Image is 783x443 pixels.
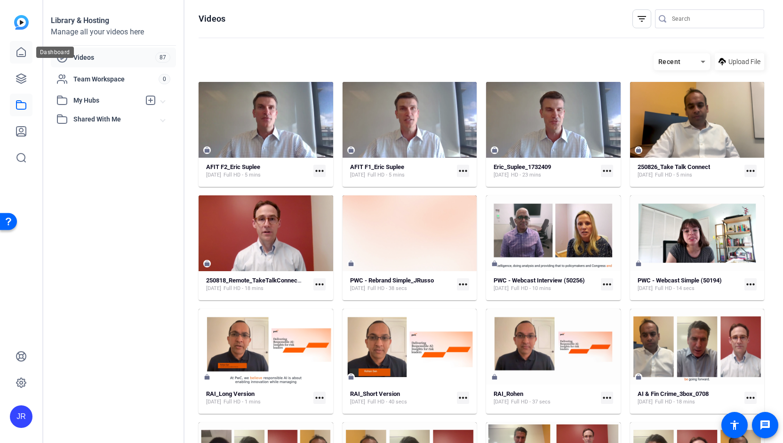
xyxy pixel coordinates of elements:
span: Full HD - 14 secs [655,285,695,292]
strong: PWC - Webcast Interview (50256) [494,277,585,284]
strong: 250826_Take Talk Connect [638,163,710,170]
mat-icon: more_horiz [601,392,613,404]
mat-icon: more_horiz [744,278,757,290]
span: [DATE] [350,285,365,292]
mat-icon: more_horiz [601,278,613,290]
strong: PWC - Rebrand Simple_JRusso [350,277,434,284]
a: RAI_Long Version[DATE]Full HD - 1 mins [206,390,310,406]
span: [DATE] [494,285,509,292]
span: Full HD - 5 mins [368,171,405,179]
span: [DATE] [494,171,509,179]
a: Eric_Suplee_1732409[DATE]HD - 23 mins [494,163,597,179]
button: Upload File [715,53,764,70]
strong: 250818_Remote_TakeTalkConnect_FinancialCrimes&AI_v2 [206,277,366,284]
span: My Hubs [73,96,140,105]
span: [DATE] [206,398,221,406]
span: [DATE] [350,171,365,179]
span: Upload File [728,57,760,67]
strong: AFIT F1_Eric Suplee [350,163,404,170]
mat-icon: more_horiz [313,165,326,177]
a: 250826_Take Talk Connect[DATE]Full HD - 5 mins [638,163,741,179]
span: 0 [159,74,170,84]
mat-icon: more_horiz [313,278,326,290]
mat-icon: more_horiz [313,392,326,404]
span: Team Workspace [73,74,159,84]
mat-icon: accessibility [729,419,740,431]
span: Full HD - 5 mins [224,171,261,179]
mat-icon: more_horiz [457,278,469,290]
span: Recent [658,58,681,65]
a: PWC - Webcast Simple (50194)[DATE]Full HD - 14 secs [638,277,741,292]
div: JR [10,405,32,428]
h1: Videos [199,13,225,24]
a: AI & Fin Crime_3box_0708[DATE]Full HD - 18 mins [638,390,741,406]
a: 250818_Remote_TakeTalkConnect_FinancialCrimes&AI_v2[DATE]Full HD - 18 mins [206,277,310,292]
span: Full HD - 38 secs [368,285,407,292]
strong: PWC - Webcast Simple (50194) [638,277,722,284]
span: [DATE] [206,285,221,292]
span: Full HD - 5 mins [655,171,692,179]
mat-icon: more_horiz [457,165,469,177]
a: PWC - Webcast Interview (50256)[DATE]Full HD - 10 mins [494,277,597,292]
span: [DATE] [206,171,221,179]
strong: Eric_Suplee_1732409 [494,163,551,170]
span: Full HD - 37 secs [511,398,551,406]
img: blue-gradient.svg [14,15,29,30]
a: AFIT F2_Eric Suplee[DATE]Full HD - 5 mins [206,163,310,179]
span: Full HD - 10 mins [511,285,551,292]
mat-icon: message [759,419,771,431]
span: [DATE] [638,171,653,179]
strong: AFIT F2_Eric Suplee [206,163,260,170]
span: [DATE] [494,398,509,406]
mat-expansion-panel-header: My Hubs [51,91,176,110]
a: AFIT F1_Eric Suplee[DATE]Full HD - 5 mins [350,163,454,179]
span: HD - 23 mins [511,171,541,179]
mat-icon: more_horiz [457,392,469,404]
mat-icon: filter_list [636,13,647,24]
div: Library & Hosting [51,15,176,26]
span: Full HD - 18 mins [655,398,695,406]
mat-icon: more_horiz [744,165,757,177]
input: Search [672,13,757,24]
span: [DATE] [350,398,365,406]
strong: RAI_Short Version [350,390,400,397]
span: Shared With Me [73,114,161,124]
strong: RAI_Rohen [494,390,523,397]
div: Manage all your videos here [51,26,176,38]
div: Dashboard [36,47,74,58]
a: RAI_Short Version[DATE]Full HD - 40 secs [350,390,454,406]
span: Full HD - 18 mins [224,285,264,292]
strong: AI & Fin Crime_3box_0708 [638,390,709,397]
mat-icon: more_horiz [744,392,757,404]
span: [DATE] [638,285,653,292]
a: PWC - Rebrand Simple_JRusso[DATE]Full HD - 38 secs [350,277,454,292]
span: [DATE] [638,398,653,406]
mat-icon: more_horiz [601,165,613,177]
a: RAI_Rohen[DATE]Full HD - 37 secs [494,390,597,406]
span: Full HD - 1 mins [224,398,261,406]
span: 87 [155,52,170,63]
mat-expansion-panel-header: Shared With Me [51,110,176,129]
strong: RAI_Long Version [206,390,255,397]
span: Videos [73,53,155,62]
span: Full HD - 40 secs [368,398,407,406]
